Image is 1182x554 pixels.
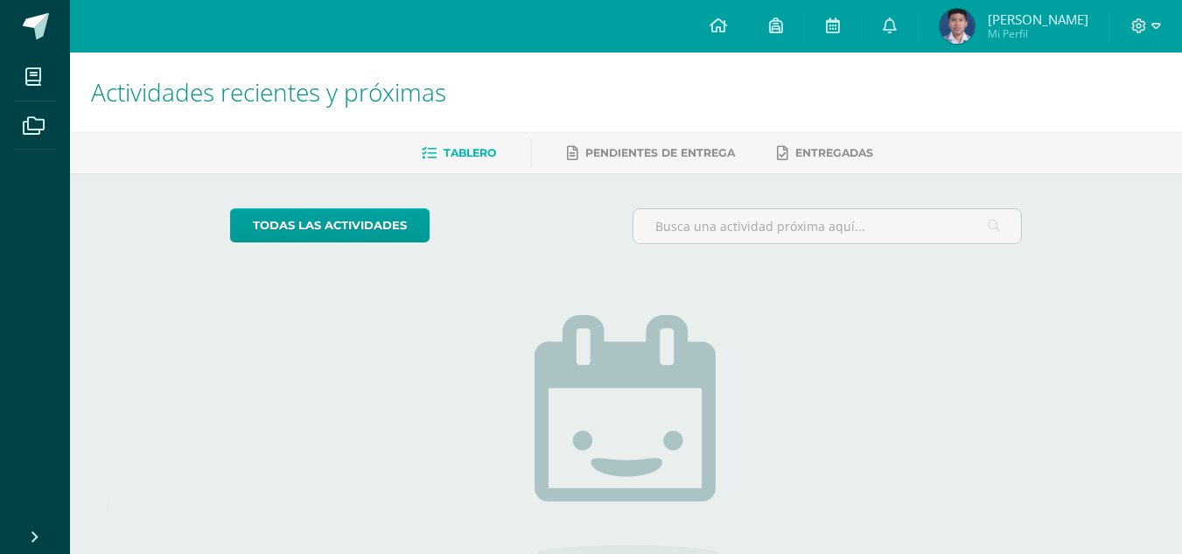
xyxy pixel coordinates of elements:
[777,139,873,167] a: Entregadas
[633,209,1021,243] input: Busca una actividad próxima aquí...
[795,146,873,159] span: Entregadas
[567,139,735,167] a: Pendientes de entrega
[91,75,446,109] span: Actividades recientes y próximas
[230,208,430,242] a: todas las Actividades
[585,146,735,159] span: Pendientes de entrega
[988,26,1088,41] span: Mi Perfil
[940,9,975,44] img: c7adf94728d711ccc9dcd835d232940d.png
[988,11,1088,28] span: [PERSON_NAME]
[444,146,496,159] span: Tablero
[422,139,496,167] a: Tablero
